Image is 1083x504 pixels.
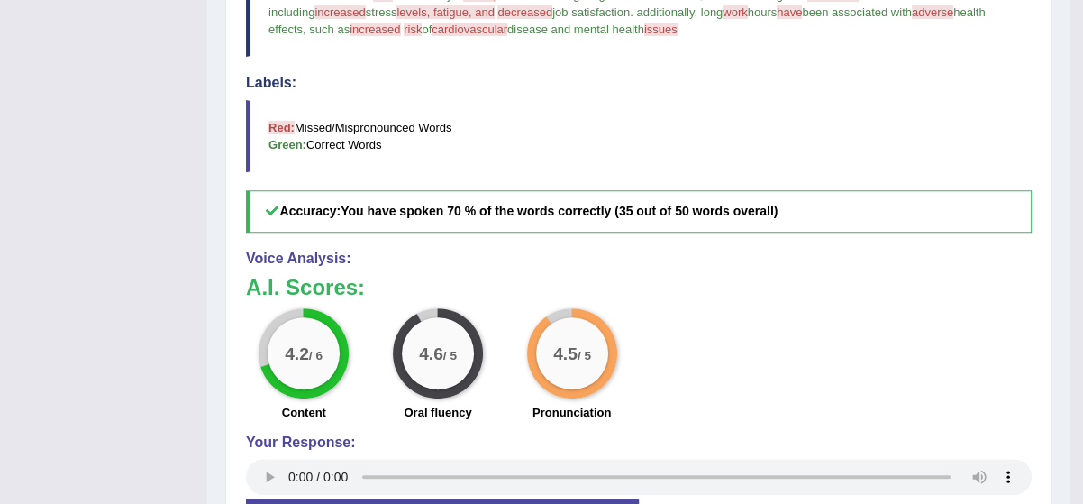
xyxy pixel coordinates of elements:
span: cardiovascular [432,23,507,36]
blockquote: Missed/Mispronounced Words Correct Words [246,100,1032,172]
b: Red: [268,121,295,134]
span: issues [644,23,678,36]
span: levels, fatigue, and [396,5,494,19]
b: You have spoken 70 % of the words correctly (35 out of 50 words overall) [341,204,778,218]
span: decreased [497,5,552,19]
span: such as [309,23,350,36]
span: , [303,23,306,36]
span: risk [404,23,422,36]
b: Green: [268,138,306,151]
big: 4.2 [285,344,309,363]
span: disease and mental health [507,23,644,36]
h4: Voice Analysis: [246,251,1032,267]
span: hours [748,5,778,19]
b: A.I. Scores: [246,275,365,299]
span: of [422,23,432,36]
small: / 5 [443,349,457,362]
span: increased [314,5,365,19]
small: / 6 [309,349,323,362]
small: / 5 [577,349,590,362]
span: job satisfaction. additionally, long [552,5,723,19]
big: 4.6 [419,344,443,363]
big: 4.5 [553,344,578,363]
span: have [777,5,802,19]
span: increased [350,23,400,36]
h4: Labels: [246,75,1032,91]
h5: Accuracy: [246,190,1032,233]
span: adverse [912,5,953,19]
span: work [723,5,747,19]
h4: Your Response: [246,435,1032,451]
label: Content [282,404,326,421]
span: stress [366,5,397,19]
label: Pronunciation [532,404,611,421]
label: Oral fluency [404,404,471,421]
span: been associated with [802,5,911,19]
